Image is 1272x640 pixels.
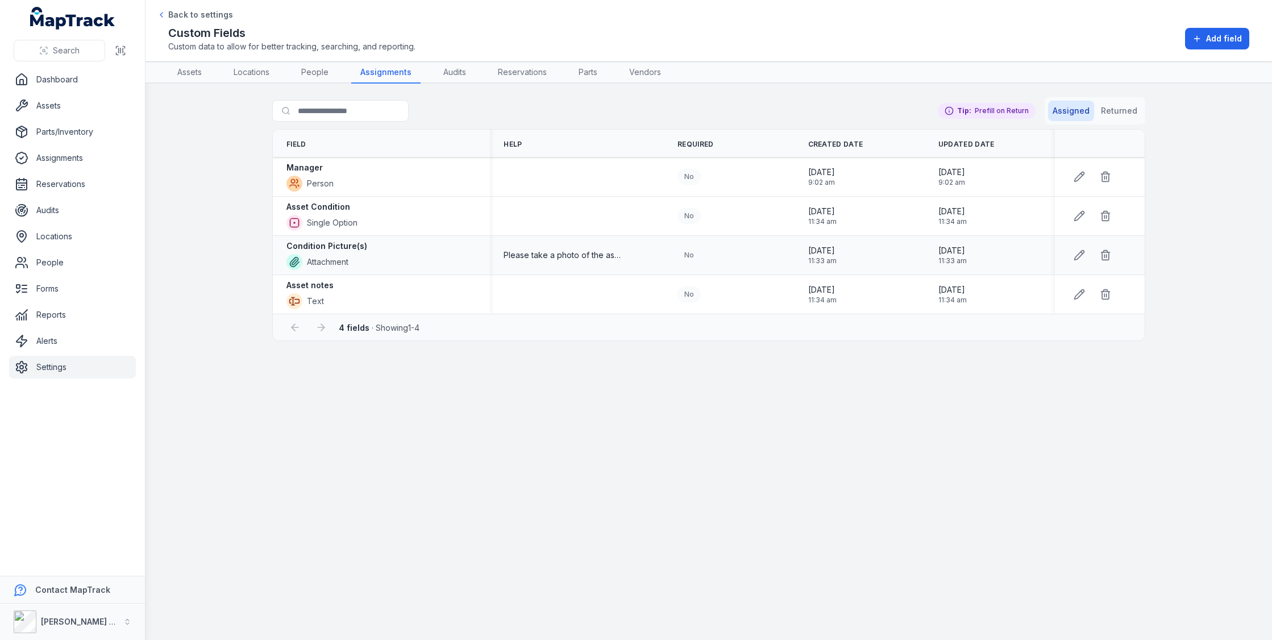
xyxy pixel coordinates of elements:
[938,284,967,296] span: [DATE]
[9,330,136,352] a: Alerts
[938,256,967,265] span: 11:33 am
[14,40,105,61] button: Search
[938,245,967,256] span: [DATE]
[9,225,136,248] a: Locations
[808,284,837,305] time: 26/09/2025, 11:34:19 am
[1185,28,1249,49] button: Add field
[957,106,971,115] strong: Tip:
[1206,33,1242,44] span: Add field
[677,247,701,263] div: No
[286,140,306,149] span: Field
[307,256,348,268] span: Attachment
[808,284,837,296] span: [DATE]
[938,284,967,305] time: 26/09/2025, 11:34:19 am
[570,62,606,84] a: Parts
[677,140,713,149] span: Required
[339,323,419,333] span: · Showing 1 - 4
[938,245,967,265] time: 26/09/2025, 11:33:14 am
[9,304,136,326] a: Reports
[225,62,278,84] a: Locations
[286,162,323,173] strong: Manager
[677,286,701,302] div: No
[938,206,967,217] span: [DATE]
[35,585,110,595] strong: Contact MapTrack
[9,147,136,169] a: Assignments
[938,178,965,187] span: 9:02 am
[677,169,701,185] div: No
[808,245,837,265] time: 26/09/2025, 11:33:14 am
[9,199,136,222] a: Audits
[351,62,421,84] a: Assignments
[677,208,701,224] div: No
[808,217,837,226] span: 11:34 am
[808,206,837,226] time: 26/09/2025, 11:34:09 am
[504,250,622,261] span: Please take a photo of the asset condition during transfer
[53,45,80,56] span: Search
[808,140,863,149] span: Created Date
[808,167,835,178] span: [DATE]
[157,9,233,20] a: Back to settings
[168,9,233,20] span: Back to settings
[434,62,475,84] a: Audits
[9,68,136,91] a: Dashboard
[938,217,967,226] span: 11:34 am
[808,296,837,305] span: 11:34 am
[938,167,965,187] time: 25/09/2025, 9:02:33 am
[307,217,358,228] span: Single Option
[1048,101,1094,121] button: Assigned
[168,25,415,41] h2: Custom Fields
[808,178,835,187] span: 9:02 am
[938,140,995,149] span: Updated Date
[41,617,187,626] strong: [PERSON_NAME] Asset Maintenance
[808,206,837,217] span: [DATE]
[339,323,369,333] strong: 4 fields
[30,7,115,30] a: MapTrack
[1096,101,1142,121] button: Returned
[286,201,350,213] strong: Asset Condition
[168,41,415,52] span: Custom data to allow for better tracking, searching, and reporting.
[938,206,967,226] time: 26/09/2025, 11:34:09 am
[9,173,136,196] a: Reservations
[938,167,965,178] span: [DATE]
[286,240,367,252] strong: Condition Picture(s)
[808,167,835,187] time: 25/09/2025, 9:02:33 am
[292,62,338,84] a: People
[307,178,334,189] span: Person
[9,356,136,379] a: Settings
[808,245,837,256] span: [DATE]
[9,277,136,300] a: Forms
[938,103,1036,119] div: Prefill on Return
[307,296,324,307] span: Text
[168,62,211,84] a: Assets
[286,280,334,291] strong: Asset notes
[808,256,837,265] span: 11:33 am
[938,296,967,305] span: 11:34 am
[504,140,522,149] span: Help
[9,94,136,117] a: Assets
[9,120,136,143] a: Parts/Inventory
[620,62,670,84] a: Vendors
[9,251,136,274] a: People
[489,62,556,84] a: Reservations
